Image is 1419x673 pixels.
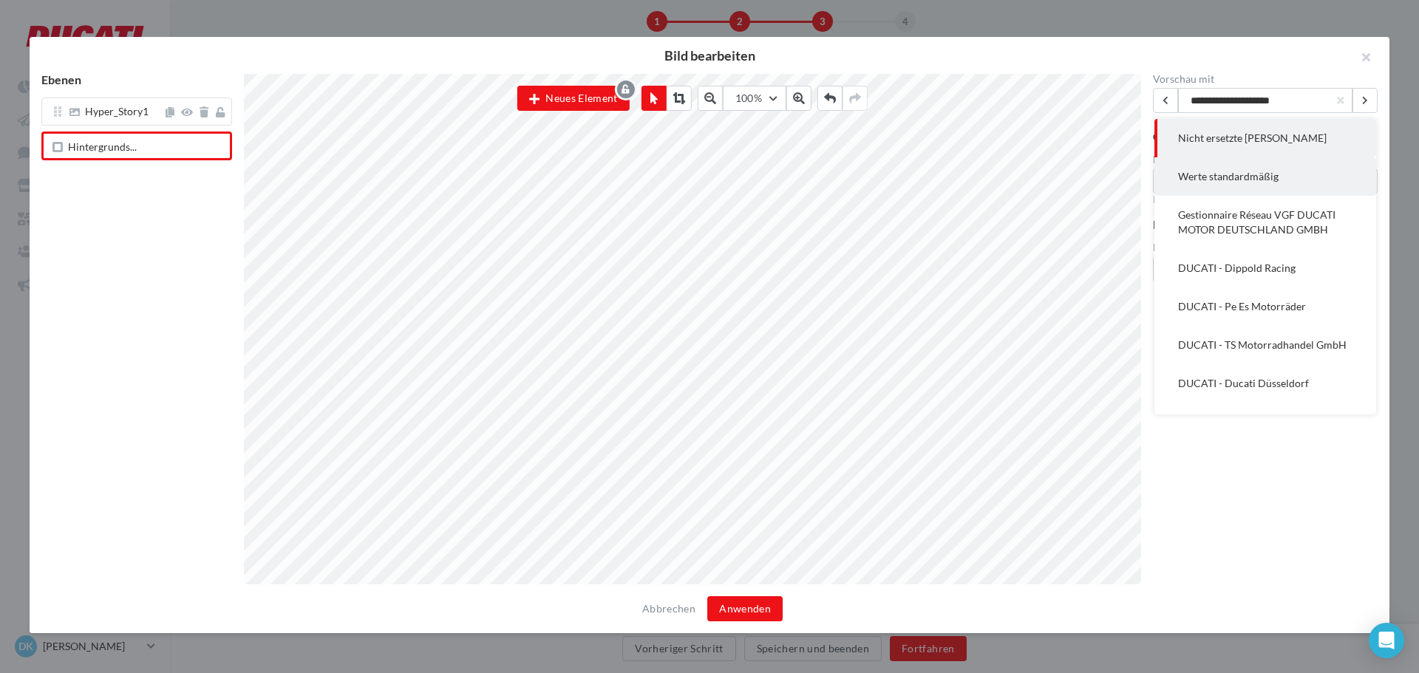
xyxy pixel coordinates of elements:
[1178,170,1279,182] span: Werte standardmäßig
[636,600,701,618] button: Abbrechen
[1154,119,1376,157] button: Nicht ersetzte [PERSON_NAME]
[517,86,630,111] button: Neues Element
[53,49,1366,62] h2: Bild bearbeiten
[707,596,783,621] button: Anwenden
[85,105,149,117] span: Hyper_Story1
[1154,196,1376,249] button: Gestionnaire Réseau VGF DUCATI MOTOR DEUTSCHLAND GMBH
[1154,364,1376,403] button: DUCATI - Ducati Düsseldorf
[1153,194,1378,207] div: Das Seitenverhältnis des Bildes ist gesperrt
[1153,154,1252,165] label: Breite (in px)
[1178,300,1306,312] span: DUCATI - Pe Es Motorräder
[1369,623,1404,658] div: Open Intercom Messenger
[1154,249,1376,287] button: DUCATI - Dippold Racing
[1153,74,1378,84] label: Vorschau mit
[1153,131,1378,143] div: Größe ändern
[30,74,244,98] div: Ebenen
[1178,338,1347,351] span: DUCATI - TS Motorradhandel GmbH
[1178,131,1327,144] span: Nicht ersetzte [PERSON_NAME]
[1178,208,1335,236] span: Gestionnaire Réseau VGF DUCATI MOTOR DEUTSCHLAND GMBH
[1153,242,1378,253] label: Farbe
[68,142,137,155] span: Hintergrunds...
[1154,157,1376,196] button: Werte standardmäßig
[1154,287,1376,326] button: DUCATI - Pe Es Motorräder
[1178,262,1296,274] span: DUCATI - Dippold Racing
[1154,326,1376,364] button: DUCATI - TS Motorradhandel GmbH
[1153,219,1378,230] div: Hintergrundseiteneinstellungen
[1178,377,1309,389] span: DUCATI - Ducati Düsseldorf
[723,86,786,111] button: 100%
